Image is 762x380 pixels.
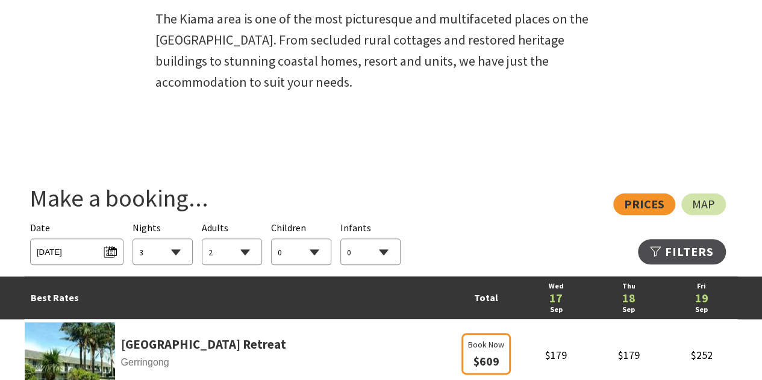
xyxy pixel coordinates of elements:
a: Fri [671,281,732,292]
td: Total [452,276,520,319]
p: The Kiama area is one of the most picturesque and multifaceted places on the [GEOGRAPHIC_DATA]. F... [155,8,607,93]
div: Please choose your desired arrival date [30,220,123,266]
span: Children [271,222,306,234]
span: [DATE] [37,242,117,258]
span: $179 [545,348,567,362]
a: Wed [526,281,587,292]
a: 19 [671,292,732,304]
a: Sep [671,304,732,316]
span: Gerringong [25,355,452,370]
a: 17 [526,292,587,304]
span: Book Now [468,338,504,351]
a: Thu [598,281,659,292]
a: Sep [598,304,659,316]
a: [GEOGRAPHIC_DATA] Retreat [121,334,286,355]
span: Nights [133,220,161,236]
span: Date [30,222,50,234]
a: Sep [526,304,587,316]
span: Infants [340,222,371,234]
span: $609 [473,354,499,369]
a: 18 [598,292,659,304]
span: Map [692,199,715,209]
span: Adults [202,222,228,234]
td: Best Rates [25,276,452,319]
a: Book Now $609 [461,356,511,368]
a: Map [681,193,726,215]
div: Choose a number of nights [133,220,193,266]
span: $179 [618,348,640,362]
span: $252 [690,348,712,362]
